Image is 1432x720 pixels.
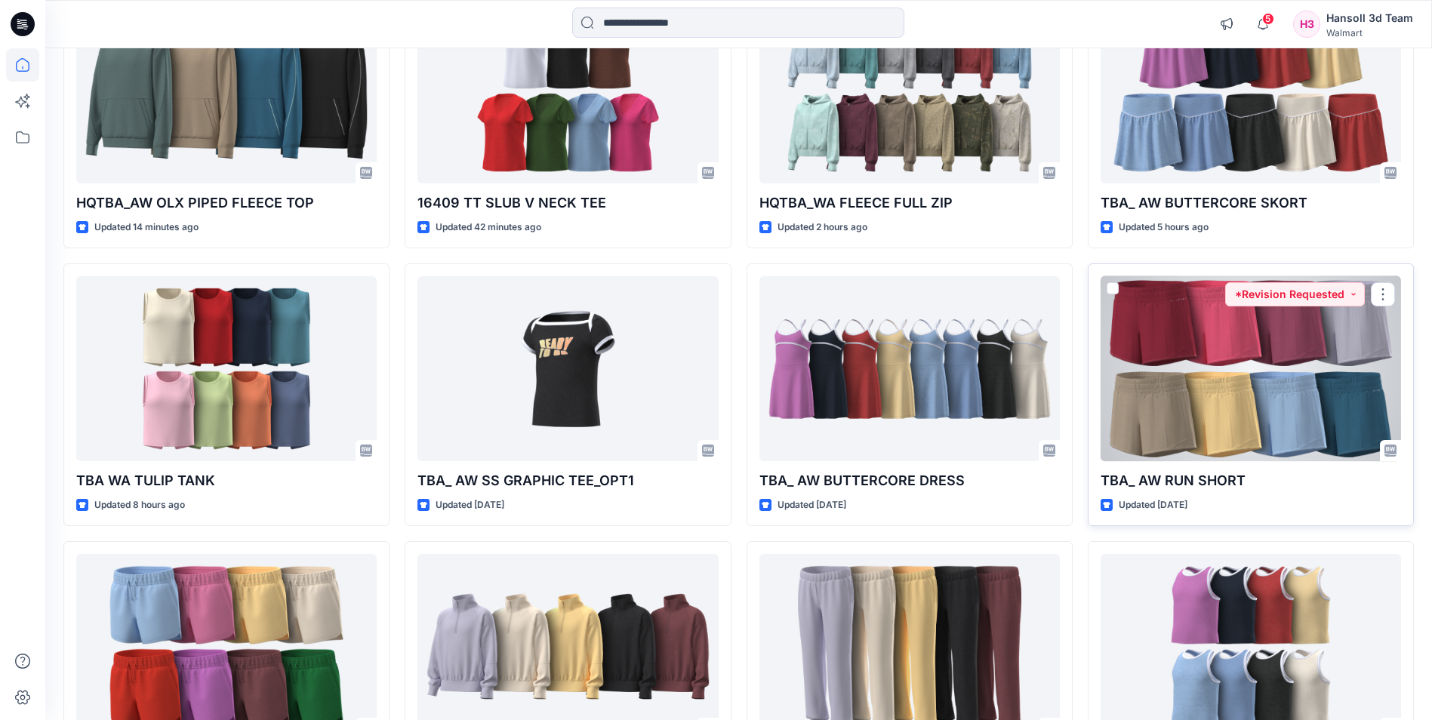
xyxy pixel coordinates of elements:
[1293,11,1320,38] div: H3
[1101,276,1401,461] a: TBA_ AW RUN SHORT
[94,220,199,235] p: Updated 14 minutes ago
[417,470,718,491] p: TBA_ AW SS GRAPHIC TEE_OPT1
[76,192,377,214] p: HQTBA_AW OLX PIPED FLEECE TOP
[778,220,867,235] p: Updated 2 hours ago
[436,497,504,513] p: Updated [DATE]
[759,470,1060,491] p: TBA_ AW BUTTERCORE DRESS
[1119,497,1187,513] p: Updated [DATE]
[1326,9,1413,27] div: Hansoll 3d Team
[759,192,1060,214] p: HQTBA_WA FLEECE FULL ZIP
[436,220,541,235] p: Updated 42 minutes ago
[76,470,377,491] p: TBA WA TULIP TANK
[417,192,718,214] p: 16409 TT SLUB V NECK TEE
[1262,13,1274,25] span: 5
[417,276,718,461] a: TBA_ AW SS GRAPHIC TEE_OPT1
[94,497,185,513] p: Updated 8 hours ago
[1101,470,1401,491] p: TBA_ AW RUN SHORT
[1101,192,1401,214] p: TBA_ AW BUTTERCORE SKORT
[1326,27,1413,38] div: Walmart
[778,497,846,513] p: Updated [DATE]
[1119,220,1209,235] p: Updated 5 hours ago
[759,276,1060,461] a: TBA_ AW BUTTERCORE DRESS
[76,276,377,461] a: TBA WA TULIP TANK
